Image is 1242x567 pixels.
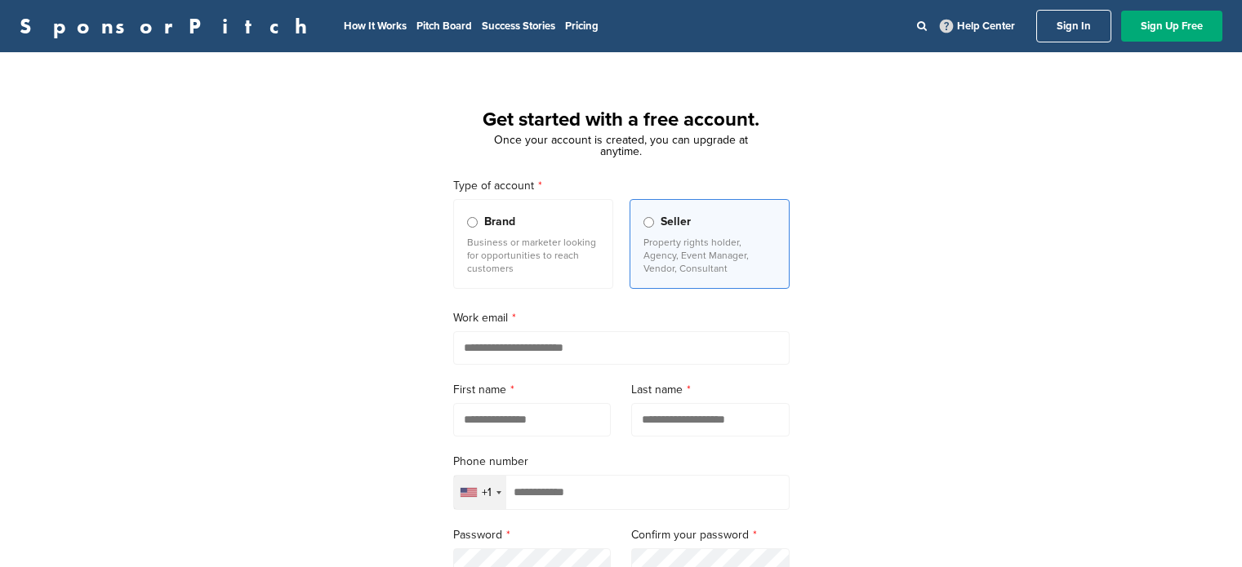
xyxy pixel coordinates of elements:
a: Help Center [937,16,1018,36]
a: Sign In [1036,10,1111,42]
a: Sign Up Free [1121,11,1222,42]
p: Property rights holder, Agency, Event Manager, Vendor, Consultant [643,236,776,275]
a: Pricing [565,20,599,33]
a: Pitch Board [416,20,472,33]
label: Last name [631,381,790,399]
h1: Get started with a free account. [434,105,809,135]
span: Seller [661,213,691,231]
label: Confirm your password [631,526,790,544]
label: Type of account [453,177,790,195]
div: +1 [482,487,492,498]
label: First name [453,381,612,399]
label: Phone number [453,453,790,471]
label: Work email [453,309,790,327]
label: Password [453,526,612,544]
a: SponsorPitch [20,16,318,37]
a: Success Stories [482,20,555,33]
a: How It Works [344,20,407,33]
input: Brand Business or marketer looking for opportunities to reach customers [467,217,478,228]
input: Seller Property rights holder, Agency, Event Manager, Vendor, Consultant [643,217,654,228]
span: Brand [484,213,515,231]
p: Business or marketer looking for opportunities to reach customers [467,236,599,275]
div: Selected country [454,476,506,509]
span: Once your account is created, you can upgrade at anytime. [494,133,748,158]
